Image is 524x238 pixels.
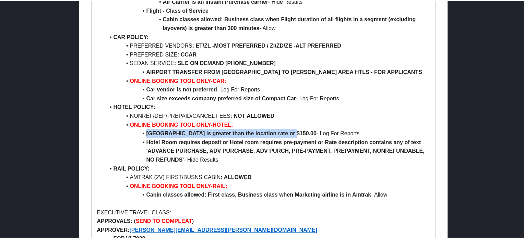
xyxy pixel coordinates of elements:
li: AMTRAK (2V) FIRST/BUSNS CABIN [105,172,430,181]
li: - Log For Reports [105,93,430,102]
li: PREFERRED VENDORS [105,41,430,50]
strong: : CCAR [177,51,196,57]
strong: Cabin classes allowed: Business class when Flight duration of all flights in a segment (excluding... [163,16,417,30]
strong: Car vendor is not preferred [146,86,217,92]
strong: APPROVER: [97,226,129,232]
strong: ET/ZL -MOST PREFERRED / ZI/ZD/ZE -ALT PREFERRED [195,42,341,48]
strong: CAR POLICY: [113,34,148,39]
strong: APPROVALS: [97,217,132,223]
strong: : NOT ALLOWED [230,112,274,118]
strong: : ALLOWED [221,174,251,179]
strong: RAIL POLICY: [113,165,149,171]
strong: SEND TO COMPLEAT [136,217,192,223]
strong: ( [134,217,136,223]
li: - Allow [105,14,430,32]
strong: Flight - Class of Service [146,7,208,13]
strong: ONLINE BOOKING TOOL ONLY-RAIL: [130,183,227,188]
strong: ) [192,217,194,223]
p: EXECUTIVE TRAVEL CLASS: [97,208,430,216]
strong: HOTEL POLICY: [113,103,155,109]
li: PREFERRED SIZE [105,50,430,59]
strong: AIRPORT TRANSFER FROM [GEOGRAPHIC_DATA] TO [PERSON_NAME] AREA HTLS - FOR APPLICANTS [146,68,422,74]
li: - Hide Results [105,137,430,164]
strong: [GEOGRAPHIC_DATA] is greater than the location rate or $150.00 [146,130,316,136]
li: - Log For Reports [105,128,430,137]
strong: ONLINE BOOKING TOOL ONLY-CAR: [130,77,226,83]
li: NONREF/DEP/PREPAID/CANCEL FEES [105,111,430,120]
strong: ONLINE BOOKING TOOL ONLY-HOTEL: [130,121,233,127]
strong: : [192,42,194,48]
strong: : SLC ON DEMAND [PHONE_NUMBER] [174,60,276,65]
a: [PERSON_NAME][EMAIL_ADDRESS][PERSON_NAME][DOMAIN_NAME] [130,226,318,232]
strong: Hotel Room requires deposit or Hotel room requires pre-payment or Rate description contains any o... [146,139,426,162]
strong: Car size exceeds company preferred size of Compact Car [146,95,296,101]
li: - Log For Reports [105,85,430,93]
li: - Allow [105,190,430,199]
strong: Cabin classes allowed: First class, Business class when Marketing airline is in Amtrak [146,191,371,197]
li: SEDAN SERVICE [105,58,430,67]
